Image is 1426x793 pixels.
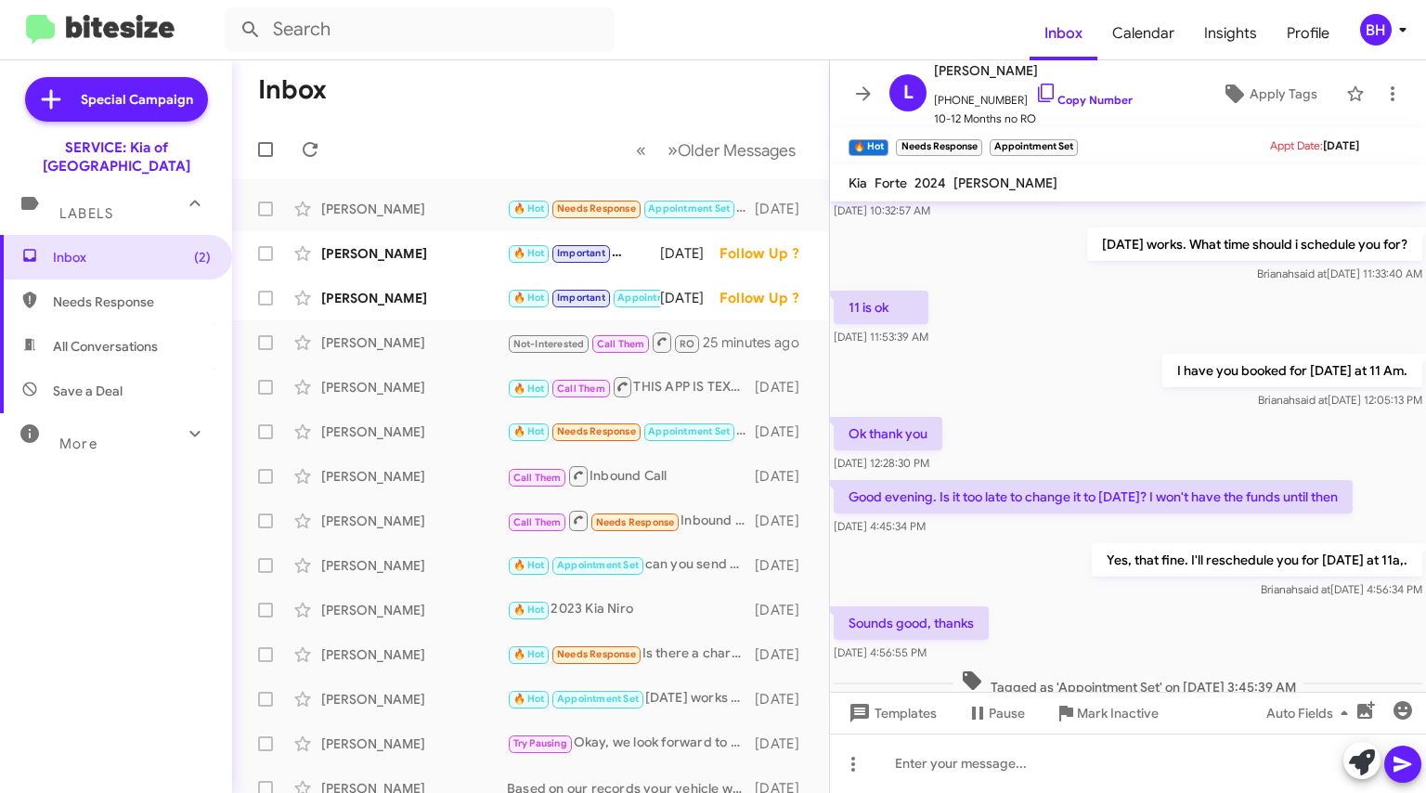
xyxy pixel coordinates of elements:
div: [PERSON_NAME] [321,556,507,575]
div: Okay, we look forward to speaking with you. [507,733,755,754]
span: 🔥 Hot [513,559,545,571]
span: Call Them [513,516,562,528]
div: [DATE] [755,690,814,708]
div: [PERSON_NAME] [321,467,507,486]
span: Appointment Set [617,292,699,304]
p: 11 is ok [834,291,928,324]
span: Appointment Set [557,559,639,571]
span: Appointment Set [557,693,639,705]
div: [PERSON_NAME] [321,378,507,396]
a: Special Campaign [25,77,208,122]
nav: Page navigation example [626,131,807,169]
span: 🔥 Hot [513,383,545,395]
span: Brianah [DATE] 12:05:13 PM [1258,393,1422,407]
span: Mark Inactive [1077,696,1159,730]
div: [PERSON_NAME] [321,333,507,352]
div: Thanks! [507,242,660,264]
span: » [668,138,678,162]
span: Call Them [597,338,645,350]
h1: Inbox [258,75,327,105]
div: Sounds good, thanks [507,198,755,219]
a: Insights [1189,6,1272,60]
span: Appt Date: [1270,138,1323,152]
div: [DATE] [755,512,814,530]
span: 🔥 Hot [513,425,545,437]
span: Try Pausing [513,737,567,749]
div: BH [1360,14,1392,45]
span: Tagged as 'Appointment Set' on [DATE] 3:45:39 AM [953,669,1303,696]
span: Appointment Set [648,202,730,214]
div: [DATE] [755,601,814,619]
span: Needs Response [557,202,636,214]
span: Brianah [DATE] 4:56:34 PM [1261,582,1422,596]
span: said at [1298,582,1330,596]
div: Thank you! [507,287,660,308]
span: All Conversations [53,337,158,356]
span: More [59,435,97,452]
div: [DATE] [755,422,814,441]
a: Inbox [1030,6,1097,60]
span: Forte [875,175,907,191]
div: [PERSON_NAME] [321,690,507,708]
p: Ok thank you [834,417,942,450]
span: [DATE] 4:56:55 PM [834,645,927,659]
span: 🔥 Hot [513,648,545,660]
div: [PERSON_NAME] [321,289,507,307]
span: [PERSON_NAME] [953,175,1057,191]
div: [PERSON_NAME] please call the store so we can get you back in the shop. [507,331,703,354]
small: Appointment Set [990,139,1078,156]
div: [DATE] [755,200,814,218]
span: 🔥 Hot [513,693,545,705]
span: RO [680,338,694,350]
button: Mark Inactive [1040,696,1173,730]
small: Needs Response [896,139,981,156]
div: Ok would you match a full synthetic oil change + tire rotation + filter $70? Mr. Tire in [GEOGRAP... [507,421,755,442]
span: Needs Response [557,425,636,437]
span: Needs Response [596,516,675,528]
div: Inbound Call [507,509,755,532]
span: Templates [845,696,937,730]
span: said at [1295,393,1328,407]
span: [PHONE_NUMBER] [934,82,1133,110]
p: I have you booked for [DATE] at 11 Am. [1162,354,1422,387]
span: Needs Response [557,648,636,660]
small: 🔥 Hot [849,139,888,156]
span: L [903,78,914,108]
button: BH [1344,14,1406,45]
span: « [636,138,646,162]
a: Copy Number [1035,93,1133,107]
span: said at [1294,266,1327,280]
p: Sounds good, thanks [834,606,989,640]
div: can you send confirmation to my email when you get a chance: [EMAIL_ADDRESS][DOMAIN_NAME] [507,554,755,576]
div: THIS APP IS TEXT ONLY. iF YOU WANT TO SPEAK WITH SOMEONE PPLEASE CALL THE STORE. [507,375,755,398]
span: Important [557,292,605,304]
div: [PERSON_NAME] [321,734,507,753]
span: Labels [59,205,113,222]
div: [DATE] [755,556,814,575]
div: Inbound Call [507,464,755,487]
span: 🔥 Hot [513,604,545,616]
span: Special Campaign [81,90,193,109]
span: [DATE] [1323,138,1359,152]
div: Follow Up ? [719,244,814,263]
span: [DATE] 12:28:30 PM [834,456,929,470]
div: [PERSON_NAME] [321,512,507,530]
div: [DATE] [755,467,814,486]
p: Good evening. Is it too late to change it to [DATE]? I won't have the funds until then [834,480,1353,513]
div: 25 minutes ago [703,333,814,352]
input: Search [225,7,615,52]
span: Auto Fields [1266,696,1355,730]
p: [DATE] works. What time should i schedule you for? [1087,227,1422,261]
button: Apply Tags [1200,77,1337,110]
span: Not-Interested [513,338,585,350]
span: [DATE] 10:32:57 AM [834,203,930,217]
div: [PERSON_NAME] [321,601,507,619]
span: Brianah [DATE] 11:33:40 AM [1257,266,1422,280]
span: Profile [1272,6,1344,60]
div: [DATE] works great! Ill put you on the schedule right now. [507,688,755,709]
button: Auto Fields [1251,696,1370,730]
span: Appointment Set [648,425,730,437]
span: [PERSON_NAME] [934,59,1133,82]
div: [DATE] [755,378,814,396]
div: [PERSON_NAME] [321,645,507,664]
